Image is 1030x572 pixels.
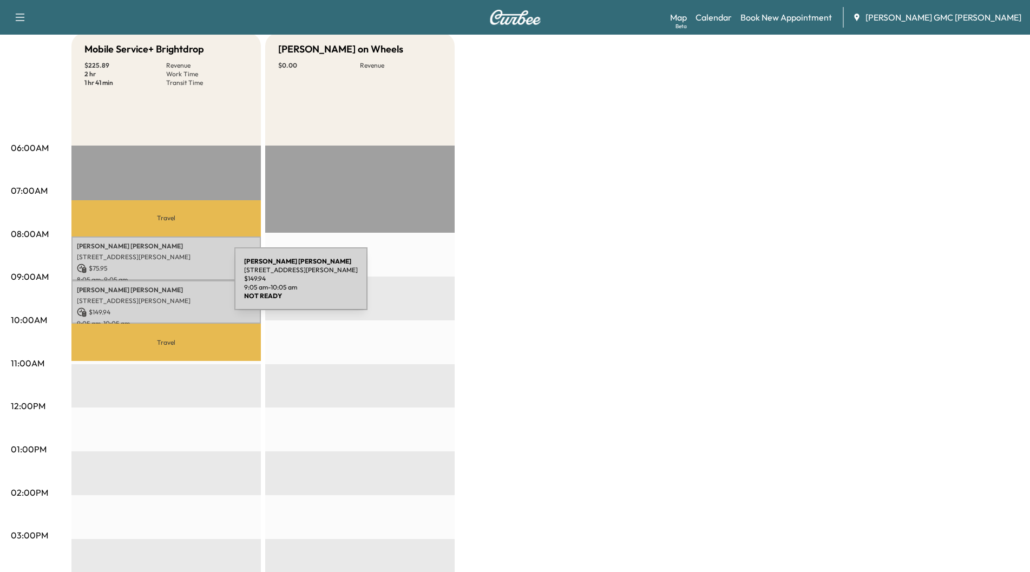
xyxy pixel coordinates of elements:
p: 01:00PM [11,443,47,456]
p: [STREET_ADDRESS][PERSON_NAME] [244,266,358,274]
b: [PERSON_NAME] [PERSON_NAME] [244,257,351,265]
div: Beta [675,22,687,30]
p: [STREET_ADDRESS][PERSON_NAME] [77,253,255,261]
p: 08:00AM [11,227,49,240]
p: $ 0.00 [278,61,360,70]
p: 10:00AM [11,313,47,326]
p: Travel [71,324,261,361]
p: $ 149.94 [244,274,358,283]
p: 2 hr [84,70,166,78]
p: 03:00PM [11,529,48,542]
p: Transit Time [166,78,248,87]
p: 02:00PM [11,486,48,499]
p: Travel [71,200,261,236]
h5: [PERSON_NAME] on Wheels [278,42,403,57]
p: 9:05 am - 10:05 am [77,319,255,328]
p: 09:00AM [11,270,49,283]
p: [PERSON_NAME] [PERSON_NAME] [77,242,255,251]
a: Book New Appointment [740,11,832,24]
p: 8:05 am - 9:05 am [77,275,255,284]
p: 9:05 am - 10:05 am [244,283,358,292]
p: Revenue [360,61,442,70]
p: Revenue [166,61,248,70]
p: [STREET_ADDRESS][PERSON_NAME] [77,297,255,305]
p: [PERSON_NAME] [PERSON_NAME] [77,286,255,294]
p: 12:00PM [11,399,45,412]
p: 06:00AM [11,141,49,154]
p: 1 hr 41 min [84,78,166,87]
b: NOT READY [244,292,282,300]
p: $ 75.95 [77,264,255,273]
h5: Mobile Service+ Brightdrop [84,42,204,57]
a: Calendar [696,11,732,24]
p: 07:00AM [11,184,48,197]
p: 11:00AM [11,357,44,370]
span: [PERSON_NAME] GMC [PERSON_NAME] [865,11,1021,24]
p: Work Time [166,70,248,78]
a: MapBeta [670,11,687,24]
p: $ 149.94 [77,307,255,317]
p: $ 225.89 [84,61,166,70]
img: Curbee Logo [489,10,541,25]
